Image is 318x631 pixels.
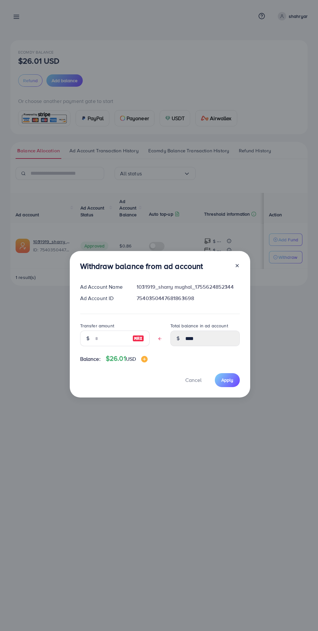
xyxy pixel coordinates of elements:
h4: $26.01 [106,355,148,363]
h3: Withdraw balance from ad account [80,261,203,271]
span: Balance: [80,355,101,363]
span: Cancel [185,376,202,384]
button: Cancel [177,373,210,387]
img: image [132,334,144,342]
div: 7540350447681863698 [131,295,245,302]
iframe: Chat [290,602,313,626]
span: Apply [221,377,233,383]
button: Apply [215,373,240,387]
img: image [141,356,148,362]
div: Ad Account ID [75,295,132,302]
label: Transfer amount [80,322,114,329]
label: Total balance in ad account [170,322,228,329]
div: Ad Account Name [75,283,132,291]
div: 1031919_sharry mughal_1755624852344 [131,283,245,291]
span: USD [126,355,136,362]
